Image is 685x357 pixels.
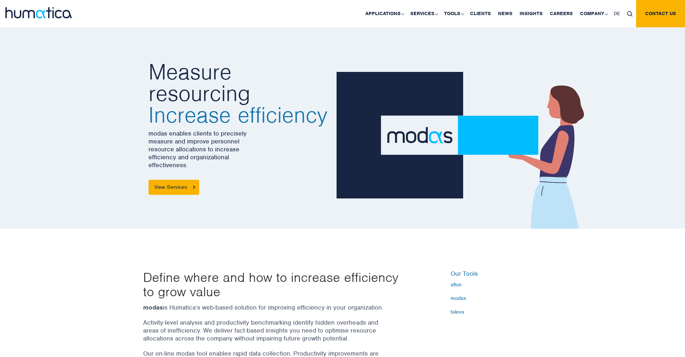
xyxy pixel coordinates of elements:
h2: Measure resourcing [149,61,331,126]
p: is Humatica’s web-based solution for improving efficiency in your organization. [143,303,388,311]
img: search_icon [627,11,633,17]
a: altus [451,282,542,287]
span: DE [614,10,620,17]
p: modas enables clients to precisely measure and improve personnel resource allocations to increase... [149,129,331,169]
span: Increase efficiency [149,104,331,126]
img: arrowicon [193,186,195,189]
img: logo [5,7,72,18]
a: modas [451,295,542,301]
h6: Our Tools [451,270,542,278]
img: about_banner1 [337,72,595,229]
p: Define where and how to increase efficiency to grow value [143,270,406,299]
a: View Services [149,180,199,195]
a: taleva [451,309,542,315]
p: Activity-level analysis and productivity benchmarking identify hidden overheads and areas of inef... [143,319,388,342]
strong: modas [143,303,163,311]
